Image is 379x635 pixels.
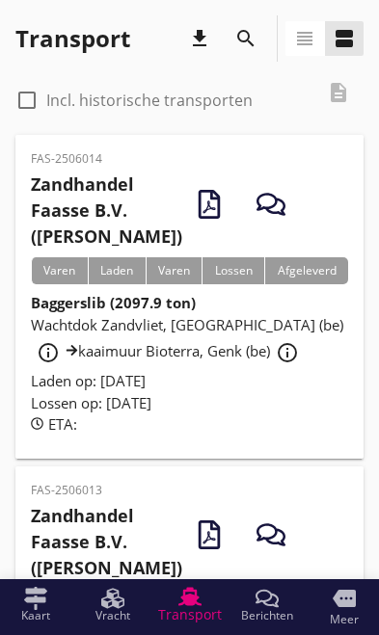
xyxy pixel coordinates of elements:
[15,135,364,459] a: FAS-2506014Zandhandel Faasse B.V.([PERSON_NAME])VarenLadenVarenLossenAfgeleverdBaggerslib (2097.9...
[48,414,77,434] span: ETA:
[330,614,359,625] span: Meer
[31,482,182,499] p: FAS-2506013
[74,579,151,631] a: Vracht
[234,27,257,50] i: search
[31,315,343,361] span: Wachtdok Zandvliet, [GEOGRAPHIC_DATA] (be) kaaimuur Bioterra, Genk (be)
[88,257,146,284] div: Laden
[46,91,253,110] label: Incl. historische transporten
[202,257,264,284] div: Lossen
[31,150,182,168] p: FAS-2506014
[151,579,229,631] a: Transport
[333,27,356,50] i: view_agenda
[333,587,356,610] i: more
[158,608,222,622] span: Transport
[146,257,203,284] div: Varen
[15,23,130,54] div: Transport
[37,341,60,364] i: info_outline
[31,371,146,390] span: Laden op: [DATE]
[188,27,211,50] i: download
[31,503,182,581] h2: ([PERSON_NAME])
[31,504,134,553] strong: Zandhandel Faasse B.V.
[31,293,196,312] strong: Baggerslib (2097.9 ton)
[229,579,306,631] a: Berichten
[31,172,134,222] strong: Zandhandel Faasse B.V.
[31,257,88,284] div: Varen
[293,27,316,50] i: view_headline
[21,610,50,622] span: Kaart
[31,172,182,250] h2: ([PERSON_NAME])
[95,610,130,622] span: Vracht
[31,393,151,412] span: Lossen op: [DATE]
[276,341,299,364] i: info_outline
[264,257,348,284] div: Afgeleverd
[241,610,293,622] span: Berichten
